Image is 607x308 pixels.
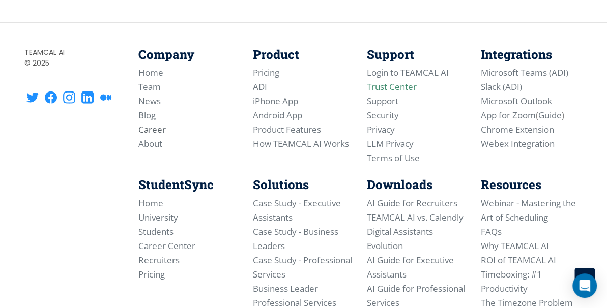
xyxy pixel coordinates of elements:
[138,81,161,93] a: Team
[252,177,354,192] h4: Solutions
[367,95,398,107] a: Support
[481,109,536,121] a: App for Zoom
[252,81,267,93] a: ADI
[138,109,156,121] a: Blog
[481,138,555,149] a: Webex Integration
[252,67,279,78] a: Pricing
[538,109,562,121] a: Guide
[252,138,349,149] a: How TEAMCAL AI Works
[481,108,583,122] li: ( )
[138,240,195,252] a: Career Center
[252,254,352,280] a: Case Study - Professional Services
[138,211,178,223] a: University
[252,124,321,135] a: Product Features
[367,211,464,223] a: TEAMCAL AI vs. Calendly
[367,226,433,252] a: Digital Assistants Evolution
[367,197,457,209] a: AI Guide for Recruiters
[367,81,417,93] a: Trust Center
[138,177,240,192] h4: StudentSync
[481,95,552,107] a: Microsoft Outlook
[481,67,568,78] a: Microsoft Teams (ADI)
[572,273,597,298] div: Open Intercom Messenger
[481,177,583,192] h4: Resources
[138,226,174,237] a: Students
[481,240,549,252] a: Why TEAMCAL AI
[252,197,340,223] a: Case Study - Executive Assistants
[138,124,166,135] a: Career
[481,47,583,62] h4: Integrations
[252,226,338,252] a: Case Study - Business Leaders
[24,47,126,69] small: TEAMCAL AI © 2025
[367,67,449,78] a: Login to TEAMCAL AI
[481,81,522,93] a: Slack (ADI)
[367,254,454,280] a: AI Guide for Executive Assistants
[367,124,395,135] a: Privacy
[138,95,161,107] a: News
[481,254,556,266] a: ROI of TEAMCAL AI
[138,67,163,78] a: Home
[252,47,354,62] h4: Product
[138,138,162,149] a: About
[481,197,576,223] a: Webinar - Mastering the Art of Scheduling
[138,47,240,62] h4: Company
[367,177,469,192] h4: Downloads
[138,268,165,280] a: Pricing
[481,226,502,237] a: FAQs
[481,268,542,294] a: Timeboxing: #1 Productivity
[138,197,163,209] a: Home
[367,138,414,149] a: LLM Privacy
[252,109,302,121] a: Android App
[367,152,420,164] a: Terms of Use
[367,109,399,121] a: Security
[252,283,317,294] a: Business Leader
[252,95,298,107] a: iPhone App
[138,254,180,266] a: Recruiters
[367,47,469,62] h4: Support
[481,124,554,135] a: Chrome Extension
